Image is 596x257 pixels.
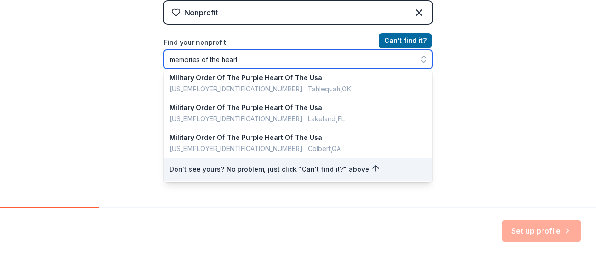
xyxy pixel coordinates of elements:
[164,50,432,69] input: Search by name, EIN, or city
[164,158,432,181] div: Don't see yours? No problem, just click "Can't find it?" above
[169,72,415,83] div: Military Order Of The Purple Heart Of The Usa
[169,132,415,143] div: Military Order Of The Purple Heart Of The Usa
[169,83,415,95] div: [US_EMPLOYER_IDENTIFICATION_NUMBER] · Tahlequah , OK
[169,143,415,154] div: [US_EMPLOYER_IDENTIFICATION_NUMBER] · Colbert , GA
[169,102,415,113] div: Military Order Of The Purple Heart Of The Usa
[169,113,415,125] div: [US_EMPLOYER_IDENTIFICATION_NUMBER] · Lakeland , FL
